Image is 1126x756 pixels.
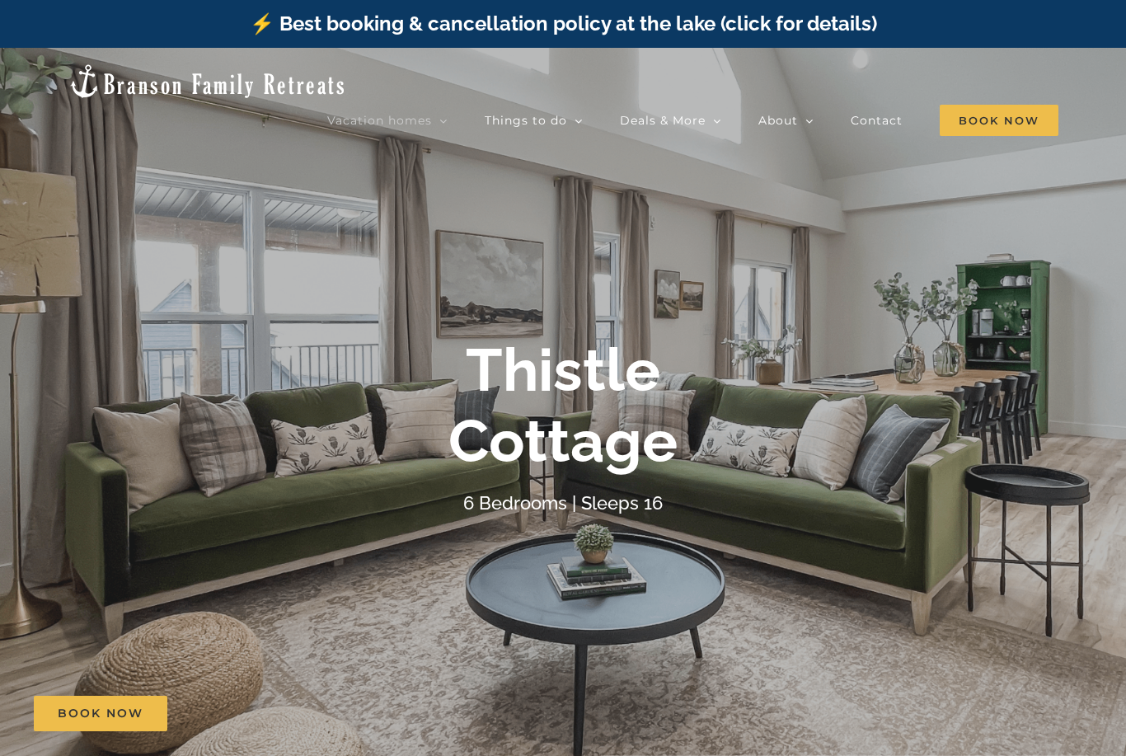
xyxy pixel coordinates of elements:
[463,492,663,514] h4: 6 Bedrooms | Sleeps 16
[58,707,143,721] span: Book Now
[250,12,877,35] a: ⚡️ Best booking & cancellation policy at the lake (click for details)
[940,105,1058,136] span: Book Now
[448,335,678,476] b: Thistle Cottage
[327,115,432,126] span: Vacation homes
[34,696,167,731] a: Book Now
[68,63,347,100] img: Branson Family Retreats Logo
[327,104,448,137] a: Vacation homes
[620,104,721,137] a: Deals & More
[620,115,706,126] span: Deals & More
[758,104,814,137] a: About
[485,104,583,137] a: Things to do
[851,104,903,137] a: Contact
[851,115,903,126] span: Contact
[485,115,567,126] span: Things to do
[327,104,1058,137] nav: Main Menu
[758,115,798,126] span: About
